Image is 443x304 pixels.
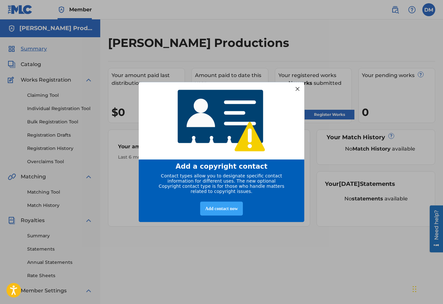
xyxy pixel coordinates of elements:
div: Add contact now [200,202,243,216]
span: Contact types allow you to designate specific contact information for different uses. The new opt... [159,173,284,194]
img: 4768233920565408.png [173,85,270,156]
div: entering modal [139,82,304,222]
div: Add a copyright contact [147,163,296,170]
div: Need help? [7,5,16,34]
